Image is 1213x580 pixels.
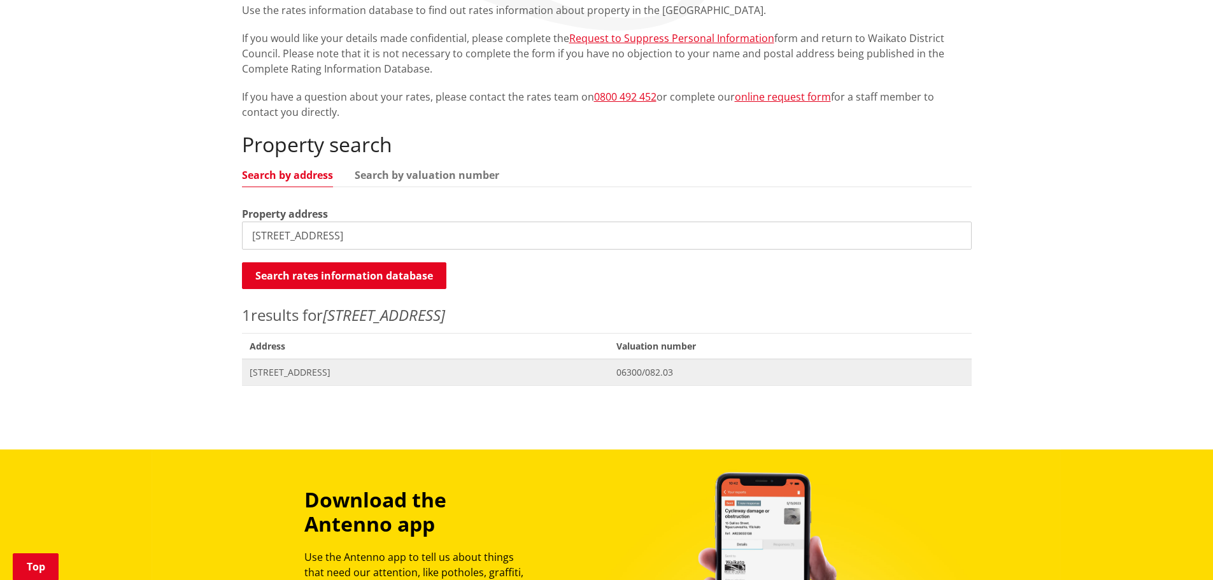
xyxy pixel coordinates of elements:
p: results for [242,304,972,327]
span: Address [242,333,609,359]
iframe: Messenger Launcher [1154,527,1200,572]
h2: Property search [242,132,972,157]
em: [STREET_ADDRESS] [323,304,445,325]
h3: Download the Antenno app [304,488,535,537]
span: Valuation number [609,333,971,359]
a: [STREET_ADDRESS] 06300/082.03 [242,359,972,385]
p: If you have a question about your rates, please contact the rates team on or complete our for a s... [242,89,972,120]
label: Property address [242,206,328,222]
a: Search by address [242,170,333,180]
input: e.g. Duke Street NGARUAWAHIA [242,222,972,250]
a: Request to Suppress Personal Information [569,31,774,45]
a: Top [13,553,59,580]
a: online request form [735,90,831,104]
p: If you would like your details made confidential, please complete the form and return to Waikato ... [242,31,972,76]
a: 0800 492 452 [594,90,656,104]
span: [STREET_ADDRESS] [250,366,602,379]
p: Use the rates information database to find out rates information about property in the [GEOGRAPHI... [242,3,972,18]
a: Search by valuation number [355,170,499,180]
button: Search rates information database [242,262,446,289]
span: 1 [242,304,251,325]
span: 06300/082.03 [616,366,963,379]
